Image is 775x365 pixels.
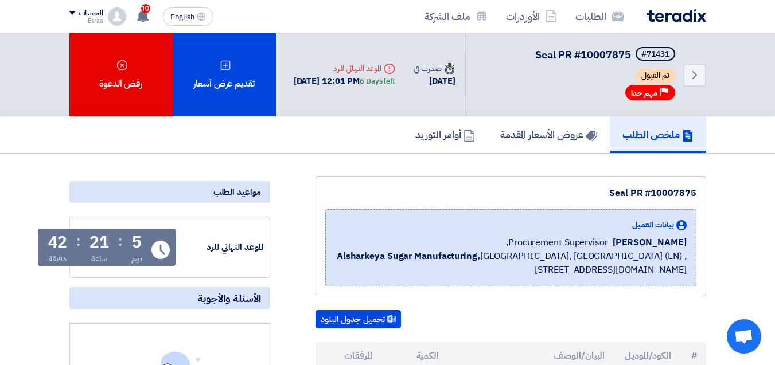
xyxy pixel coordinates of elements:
a: ملف الشركة [415,3,497,30]
div: مواعيد الطلب [69,181,270,203]
span: تم القبول [636,69,675,83]
div: صدرت في [414,62,455,74]
a: أوامر التوريد [403,116,488,153]
span: Seal PR #10007875 [535,47,631,62]
div: 42 [48,234,68,250]
span: الأسئلة والأجوبة [197,292,261,305]
div: Esraa [69,18,103,24]
div: الحساب [79,9,103,18]
span: [PERSON_NAME] [613,236,687,249]
span: بيانات العميل [632,219,674,231]
div: دقيقة [49,253,67,265]
a: الأوردرات [497,3,566,30]
div: [DATE] 12:01 PM [294,74,395,88]
div: رفض الدعوة [69,33,173,116]
div: يوم [131,253,142,265]
h5: ملخص الطلب [622,128,694,141]
span: 10 [141,4,150,13]
div: [DATE] [414,74,455,88]
span: Procurement Supervisor, [506,236,608,249]
button: تحميل جدول البنود [316,310,401,328]
img: Teradix logo [647,9,706,22]
a: ملخص الطلب [610,116,706,153]
h5: أوامر التوريد [415,128,475,141]
div: : [76,231,80,252]
div: 6 Days left [360,76,395,87]
div: Seal PR #10007875 [325,186,696,200]
div: تقديم عرض أسعار [173,33,276,116]
button: English [163,7,213,26]
div: الموعد النهائي للرد [178,241,264,254]
h5: Seal PR #10007875 [535,47,677,63]
div: #71431 [641,50,669,58]
a: عروض الأسعار المقدمة [488,116,610,153]
div: 21 [89,234,109,250]
b: Alsharkeya Sugar Manufacturing, [337,249,480,263]
a: الطلبات [566,3,633,30]
div: : [118,231,122,252]
div: ساعة [91,253,108,265]
span: English [170,13,194,21]
img: profile_test.png [108,7,126,26]
div: الموعد النهائي للرد [294,62,395,74]
div: 5 [132,234,142,250]
span: مهم جدا [631,88,657,99]
div: Open chat [727,319,761,354]
span: [GEOGRAPHIC_DATA], [GEOGRAPHIC_DATA] (EN) ,[STREET_ADDRESS][DOMAIN_NAME] [335,249,687,277]
h5: عروض الأسعار المقدمة [500,128,597,141]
